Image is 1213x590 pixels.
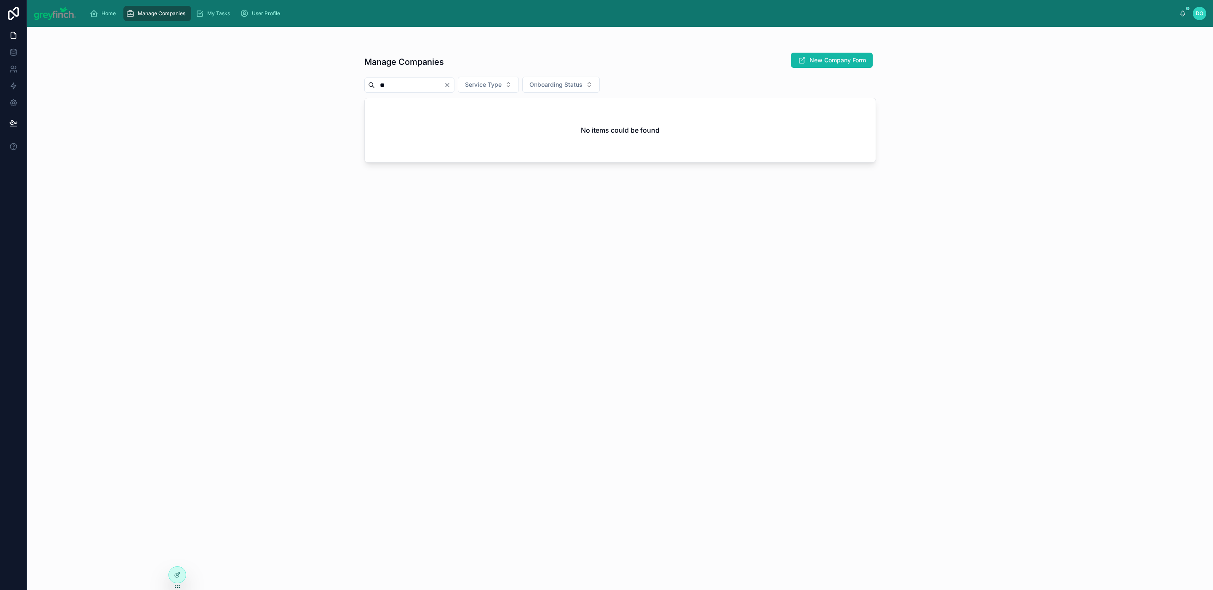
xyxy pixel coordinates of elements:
[102,10,116,17] span: Home
[444,82,454,88] button: Clear
[123,6,191,21] a: Manage Companies
[1196,10,1203,17] span: DO
[581,125,660,135] h2: No items could be found
[522,77,600,93] button: Select Button
[87,6,122,21] a: Home
[810,56,866,64] span: New Company Form
[207,10,230,17] span: My Tasks
[252,10,280,17] span: User Profile
[238,6,286,21] a: User Profile
[34,7,76,20] img: App logo
[138,10,185,17] span: Manage Companies
[529,80,582,89] span: Onboarding Status
[364,56,444,68] h1: Manage Companies
[465,80,502,89] span: Service Type
[83,4,1180,23] div: scrollable content
[458,77,519,93] button: Select Button
[193,6,236,21] a: My Tasks
[791,53,873,68] button: New Company Form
